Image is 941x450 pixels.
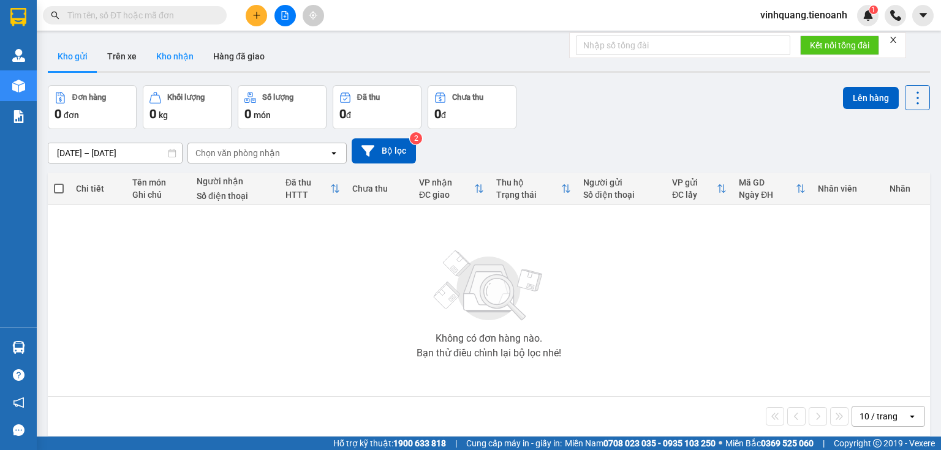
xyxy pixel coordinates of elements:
span: Miền Nam [565,437,716,450]
span: đơn [64,110,79,120]
div: Ngày ĐH [739,190,796,200]
button: Đơn hàng0đơn [48,85,137,129]
span: kg [159,110,168,120]
div: Tên món [132,178,184,187]
div: Bạn thử điều chỉnh lại bộ lọc nhé! [417,348,561,358]
span: Hỗ trợ kỹ thuật: [333,437,446,450]
span: copyright [873,439,882,448]
button: Kho gửi [48,42,97,71]
span: message [13,424,25,436]
div: Chọn văn phòng nhận [195,147,280,159]
button: Bộ lọc [352,138,416,163]
img: solution-icon [12,110,25,123]
span: 0 [149,107,156,121]
div: Mã GD [739,178,796,187]
div: Nhãn [890,184,924,193]
img: warehouse-icon [12,80,25,92]
input: Tìm tên, số ĐT hoặc mã đơn [67,9,212,22]
div: Không có đơn hàng nào. [436,334,542,343]
span: vinhquang.tienoanh [750,7,857,23]
span: đ [346,110,351,120]
button: Đã thu0đ [333,85,421,129]
span: 0 [244,107,251,121]
span: question-circle [13,369,25,381]
input: Select a date range. [48,143,182,163]
svg: open [329,148,339,158]
span: món [254,110,271,120]
div: Trạng thái [496,190,562,200]
div: Số điện thoại [583,190,660,200]
th: Toggle SortBy [490,173,578,205]
div: Chi tiết [76,184,120,193]
svg: open [907,411,917,421]
span: | [455,437,457,450]
div: Khối lượng [167,93,205,102]
div: Đã thu [285,178,330,187]
div: Đã thu [357,93,380,102]
span: close [889,36,898,44]
span: | [823,437,825,450]
sup: 2 [410,132,422,144]
button: plus [246,5,267,26]
th: Toggle SortBy [666,173,733,205]
span: caret-down [918,10,929,21]
button: Số lượng0món [238,85,327,129]
button: Hàng đã giao [203,42,274,71]
div: Nhân viên [818,184,877,193]
span: file-add [281,11,289,20]
span: 0 [55,107,61,121]
span: Kết nối tổng đài [810,39,869,52]
span: search [51,11,59,20]
button: caret-down [912,5,934,26]
div: VP nhận [419,178,474,187]
div: Số điện thoại [197,191,273,201]
img: warehouse-icon [12,49,25,62]
img: icon-new-feature [863,10,874,21]
div: Chưa thu [452,93,483,102]
div: Đơn hàng [72,93,106,102]
div: Ghi chú [132,190,184,200]
span: aim [309,11,317,20]
button: Trên xe [97,42,146,71]
div: Chưa thu [352,184,407,193]
span: 1 [871,6,875,14]
div: VP gửi [672,178,717,187]
img: phone-icon [890,10,901,21]
span: 0 [339,107,346,121]
div: ĐC giao [419,190,474,200]
span: Miền Bắc [725,437,814,450]
img: warehouse-icon [12,341,25,354]
button: Khối lượng0kg [143,85,232,129]
div: ĐC lấy [672,190,717,200]
div: Số lượng [262,93,293,102]
button: Kho nhận [146,42,203,71]
div: Thu hộ [496,178,562,187]
button: Chưa thu0đ [428,85,516,129]
strong: 0369 525 060 [761,438,814,448]
span: notification [13,397,25,408]
input: Nhập số tổng đài [576,36,790,55]
strong: 1900 633 818 [393,438,446,448]
div: 10 / trang [860,410,898,422]
span: plus [252,11,261,20]
th: Toggle SortBy [413,173,490,205]
strong: 0708 023 035 - 0935 103 250 [603,438,716,448]
button: aim [303,5,324,26]
span: đ [441,110,446,120]
th: Toggle SortBy [279,173,346,205]
img: logo-vxr [10,8,26,26]
button: Lên hàng [843,87,899,109]
div: HTTT [285,190,330,200]
span: 0 [434,107,441,121]
sup: 1 [869,6,878,14]
div: Người nhận [197,176,273,186]
span: ⚪️ [719,441,722,446]
img: svg+xml;base64,PHN2ZyBjbGFzcz0ibGlzdC1wbHVnX19zdmciIHhtbG5zPSJodHRwOi8vd3d3LnczLm9yZy8yMDAwL3N2Zy... [428,243,550,329]
button: Kết nối tổng đài [800,36,879,55]
div: Người gửi [583,178,660,187]
button: file-add [274,5,296,26]
th: Toggle SortBy [733,173,812,205]
span: Cung cấp máy in - giấy in: [466,437,562,450]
